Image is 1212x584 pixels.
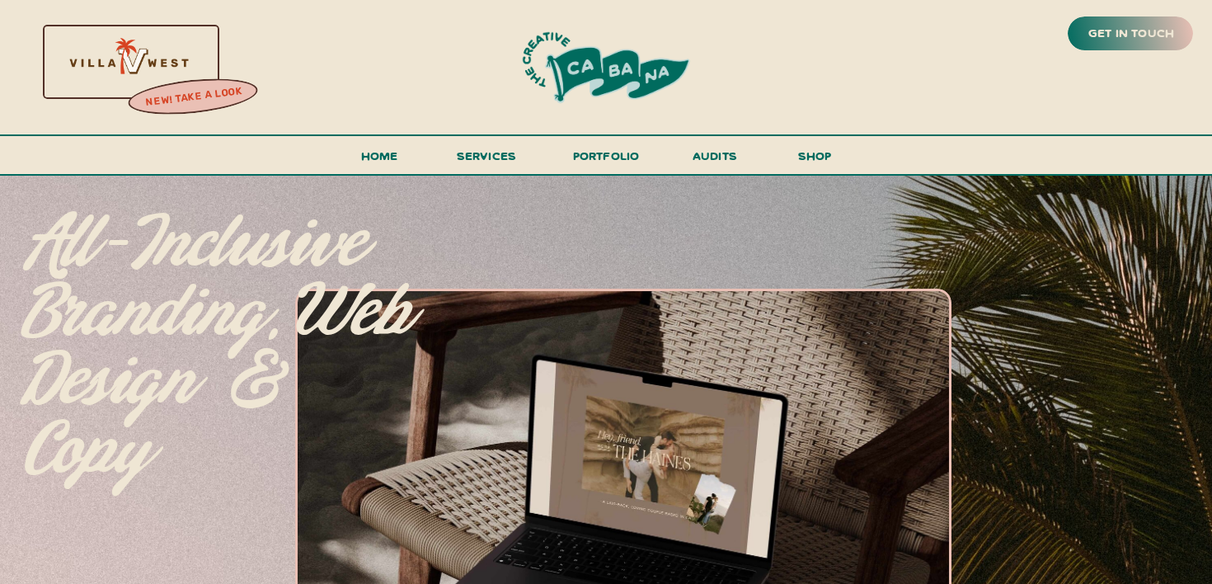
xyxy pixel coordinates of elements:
[1085,22,1177,45] a: get in touch
[452,145,521,176] a: services
[457,148,517,163] span: services
[690,145,740,174] a: audits
[354,145,405,176] a: Home
[567,145,645,176] a: portfolio
[775,145,854,174] a: shop
[126,81,261,114] a: new! take a look
[23,210,417,444] p: All-inclusive branding, web design & copy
